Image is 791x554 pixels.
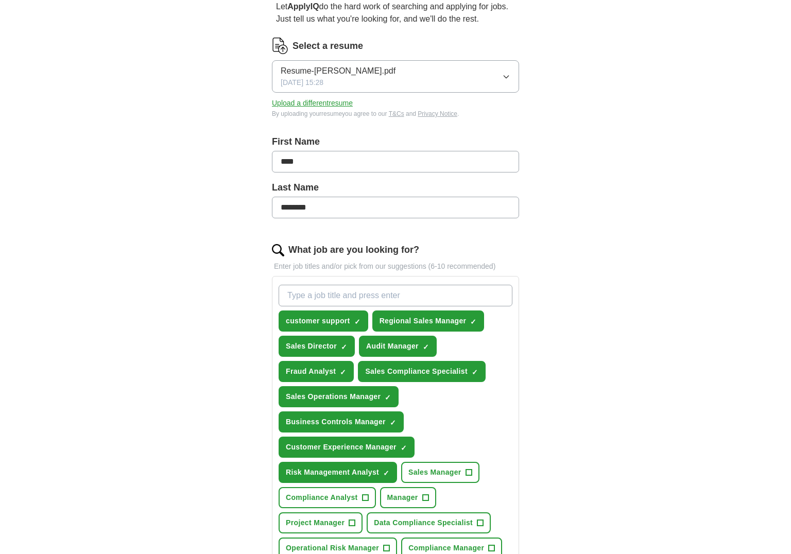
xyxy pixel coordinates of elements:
[383,469,389,477] span: ✓
[472,368,478,376] span: ✓
[279,386,399,407] button: Sales Operations Manager✓
[272,261,519,272] p: Enter job titles and/or pick from our suggestions (6-10 recommended)
[286,467,379,478] span: Risk Management Analyst
[380,316,467,326] span: Regional Sales Manager
[286,543,379,553] span: Operational Risk Manager
[272,98,353,109] button: Upload a differentresume
[367,512,491,533] button: Data Compliance Specialist
[286,341,337,352] span: Sales Director
[286,517,345,528] span: Project Manager
[354,318,360,326] span: ✓
[279,411,404,432] button: Business Controls Manager✓
[341,343,347,351] span: ✓
[385,393,391,402] span: ✓
[272,135,519,149] label: First Name
[340,368,346,376] span: ✓
[401,462,479,483] button: Sales Manager
[387,492,418,503] span: Manager
[423,343,429,351] span: ✓
[272,38,288,54] img: CV Icon
[401,444,407,452] span: ✓
[286,442,397,453] span: Customer Experience Manager
[279,462,397,483] button: Risk Management Analyst✓
[272,181,519,195] label: Last Name
[286,366,336,377] span: Fraud Analyst
[279,336,355,357] button: Sales Director✓
[281,65,395,77] span: Resume-[PERSON_NAME].pdf
[366,341,419,352] span: Audit Manager
[389,110,404,117] a: T&Cs
[359,336,437,357] button: Audit Manager✓
[279,512,363,533] button: Project Manager
[286,391,381,402] span: Sales Operations Manager
[281,77,323,88] span: [DATE] 15:28
[293,39,363,53] label: Select a resume
[279,310,368,332] button: customer support✓
[286,417,386,427] span: Business Controls Manager
[390,419,396,427] span: ✓
[374,517,473,528] span: Data Compliance Specialist
[380,487,436,508] button: Manager
[408,467,461,478] span: Sales Manager
[358,361,486,382] button: Sales Compliance Specialist✓
[470,318,476,326] span: ✓
[279,487,376,508] button: Compliance Analyst
[287,2,319,11] strong: ApplyIQ
[286,492,358,503] span: Compliance Analyst
[286,316,350,326] span: customer support
[272,109,519,118] div: By uploading your resume you agree to our and .
[418,110,457,117] a: Privacy Notice
[272,60,519,93] button: Resume-[PERSON_NAME].pdf[DATE] 15:28
[279,285,512,306] input: Type a job title and press enter
[279,361,354,382] button: Fraud Analyst✓
[279,437,415,458] button: Customer Experience Manager✓
[408,543,484,553] span: Compliance Manager
[288,243,419,257] label: What job are you looking for?
[272,244,284,256] img: search.png
[372,310,485,332] button: Regional Sales Manager✓
[365,366,468,377] span: Sales Compliance Specialist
